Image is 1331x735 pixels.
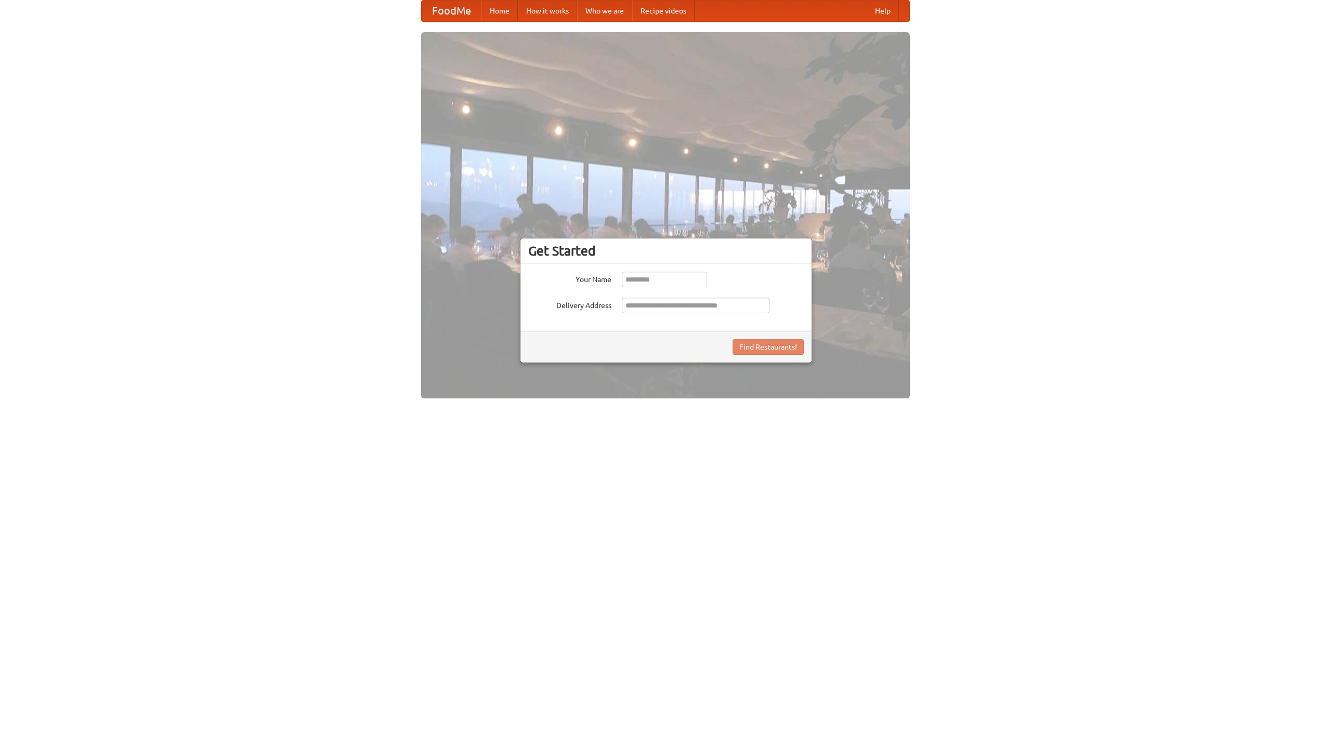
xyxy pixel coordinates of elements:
label: Delivery Address [528,298,611,311]
a: Home [481,1,518,21]
a: Recipe videos [632,1,695,21]
a: FoodMe [422,1,481,21]
label: Your Name [528,272,611,285]
button: Find Restaurants! [733,339,804,355]
a: Who we are [577,1,632,21]
h3: Get Started [528,243,804,259]
a: Help [867,1,899,21]
a: How it works [518,1,577,21]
